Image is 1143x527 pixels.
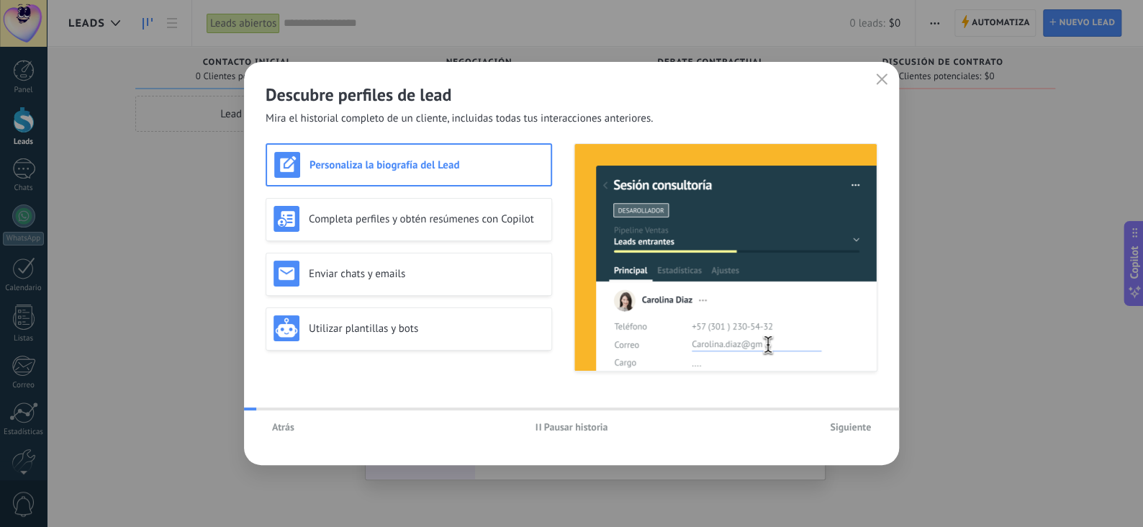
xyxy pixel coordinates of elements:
button: Pausar historia [529,416,615,438]
span: Pausar historia [544,422,608,432]
h3: Enviar chats y emails [309,267,544,281]
h3: Utilizar plantillas y bots [309,322,544,335]
h3: Personaliza la biografía del Lead [310,158,543,172]
button: Siguiente [823,416,877,438]
h3: Completa perfiles y obtén resúmenes con Copilot [309,212,544,226]
span: Mira el historial completo de un cliente, incluidas todas tus interacciones anteriores. [266,112,653,126]
span: Atrás [272,422,294,432]
button: Atrás [266,416,301,438]
span: Siguiente [830,422,871,432]
h2: Descubre perfiles de lead [266,84,877,106]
